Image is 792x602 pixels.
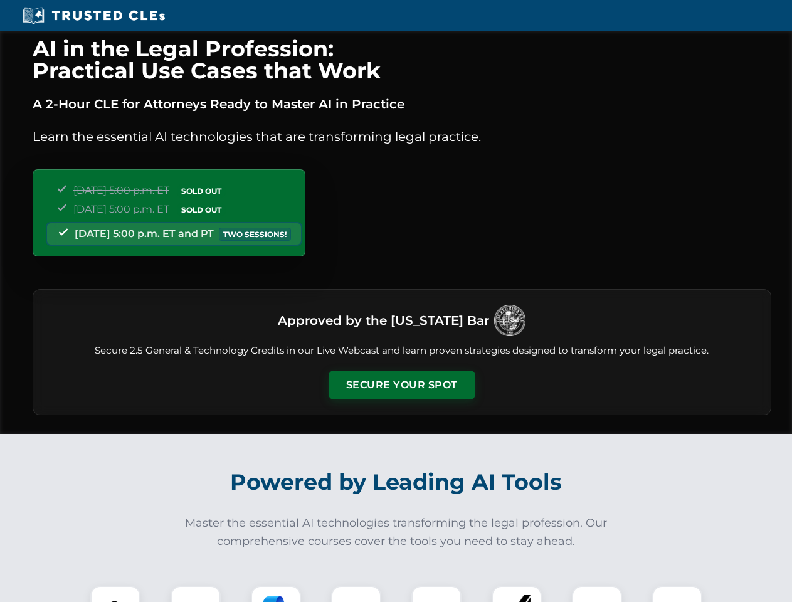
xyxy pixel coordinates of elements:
span: [DATE] 5:00 p.m. ET [73,203,169,215]
button: Secure Your Spot [329,371,475,399]
span: SOLD OUT [177,203,226,216]
p: Master the essential AI technologies transforming the legal profession. Our comprehensive courses... [177,514,616,551]
img: Trusted CLEs [19,6,169,25]
p: Learn the essential AI technologies that are transforming legal practice. [33,127,771,147]
h1: AI in the Legal Profession: Practical Use Cases that Work [33,38,771,82]
span: [DATE] 5:00 p.m. ET [73,184,169,196]
img: Logo [494,305,525,336]
h3: Approved by the [US_STATE] Bar [278,309,489,332]
p: A 2-Hour CLE for Attorneys Ready to Master AI in Practice [33,94,771,114]
h2: Powered by Leading AI Tools [49,460,744,504]
span: SOLD OUT [177,184,226,198]
p: Secure 2.5 General & Technology Credits in our Live Webcast and learn proven strategies designed ... [48,344,756,358]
